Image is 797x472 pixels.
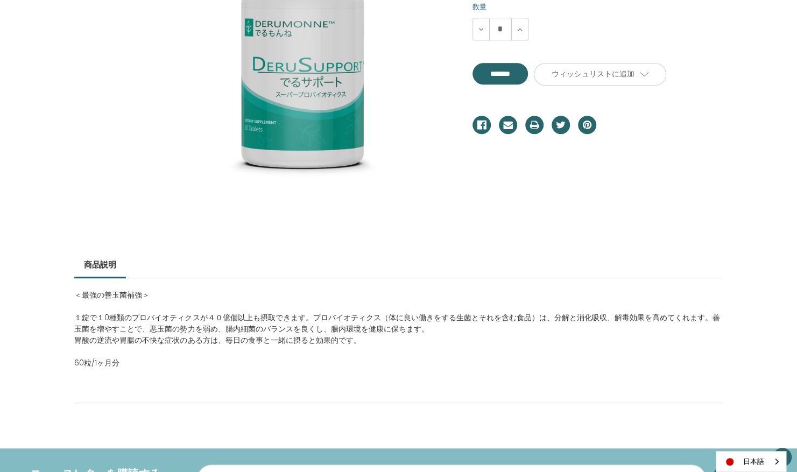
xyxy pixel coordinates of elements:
p: １錠で１0種類のプロバイオティクスが４０億個以上も摂取できます。プロバイオティクス（体に良い働きをする生菌とそれを含む食品）は、分解と消化吸収、解毒効果を高めてくれます。善玉菌を増やすことで、悪... [74,312,722,346]
a: プリント [525,116,544,134]
div: Language [716,451,786,472]
p: ＜最強の善玉菌補強＞ [74,290,722,301]
a: ウィッシュリストに追加 [534,63,666,86]
aside: Language selected: 日本語 [716,451,786,472]
a: 商品説明 [74,253,126,277]
a: 日本語 [716,452,786,471]
p: 60粒/1ヶ月分 [74,357,722,369]
label: 数量 [472,2,723,12]
span: ウィッシュリストに追加 [552,69,634,79]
